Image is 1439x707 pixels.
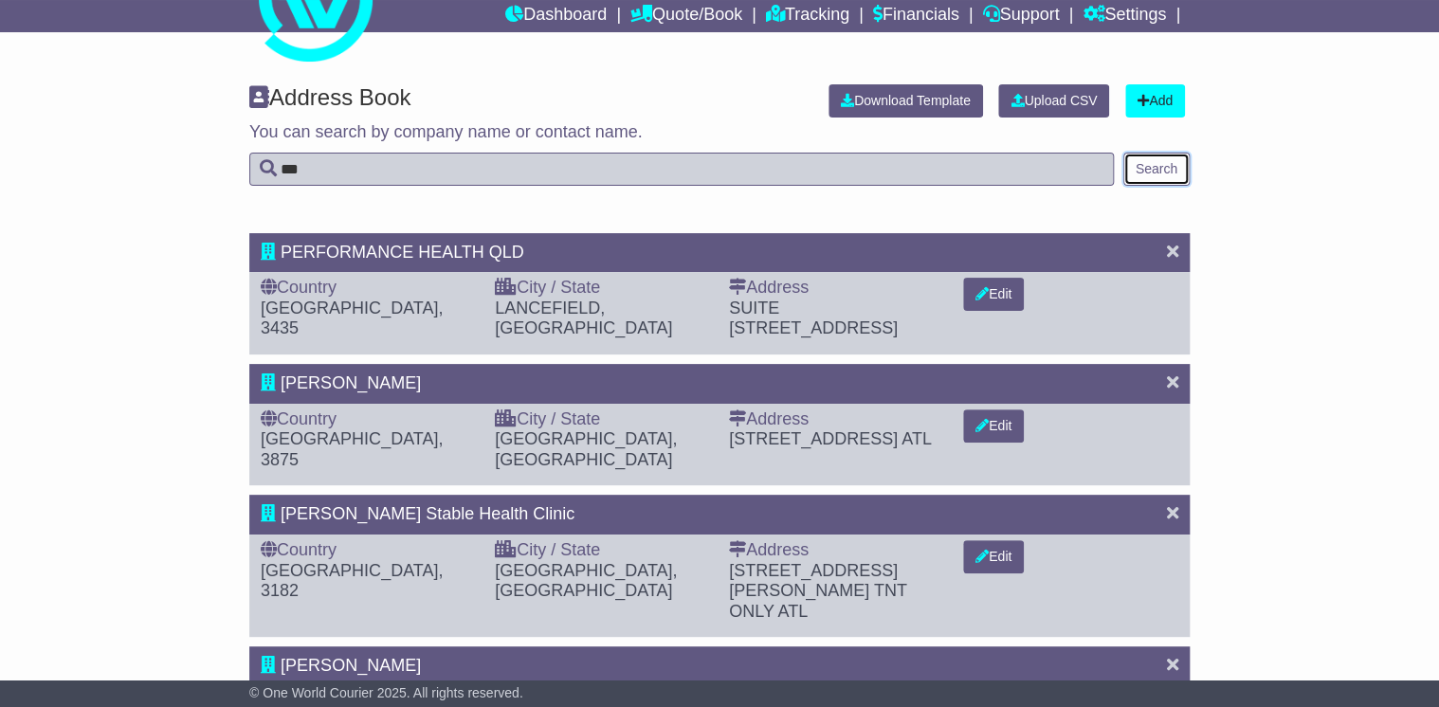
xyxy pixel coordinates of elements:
span: TNT ONLY ATL [729,581,906,621]
div: Address Book [240,84,814,118]
span: [STREET_ADDRESS] [729,429,898,448]
button: Search [1123,153,1190,186]
a: Upload CSV [998,84,1109,118]
p: You can search by company name or contact name. [249,122,1190,143]
div: Address [729,409,944,430]
span: [STREET_ADDRESS][PERSON_NAME] [729,561,898,601]
div: Address [729,278,944,299]
span: [PERSON_NAME] Stable Health Clinic [281,504,574,523]
span: [GEOGRAPHIC_DATA], 3435 [261,299,443,338]
button: Edit [963,278,1024,311]
button: Edit [963,409,1024,443]
div: Country [261,409,476,430]
span: [PERSON_NAME] [281,373,421,392]
span: [GEOGRAPHIC_DATA], 3182 [261,561,443,601]
span: [PERSON_NAME] [281,656,421,675]
span: PERFORMANCE HEALTH QLD [281,243,524,262]
span: ATL [902,429,932,448]
button: Edit [963,540,1024,573]
div: Address [729,540,944,561]
span: [GEOGRAPHIC_DATA], 3875 [261,429,443,469]
a: Add [1125,84,1185,118]
span: © One World Courier 2025. All rights reserved. [249,685,523,700]
span: [GEOGRAPHIC_DATA], [GEOGRAPHIC_DATA] [495,429,677,469]
div: City / State [495,278,710,299]
div: City / State [495,409,710,430]
div: Country [261,540,476,561]
div: Country [261,278,476,299]
span: [GEOGRAPHIC_DATA], [GEOGRAPHIC_DATA] [495,561,677,601]
a: Download Template [829,84,983,118]
div: City / State [495,540,710,561]
span: SUITE [STREET_ADDRESS] [729,299,898,338]
span: LANCEFIELD, [GEOGRAPHIC_DATA] [495,299,672,338]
